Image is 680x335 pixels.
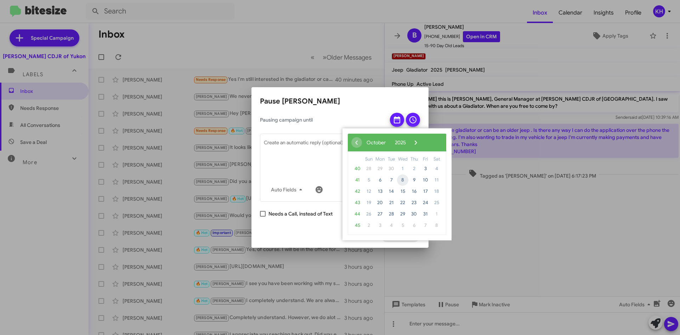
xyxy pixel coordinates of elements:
[363,186,374,197] span: 12
[420,186,431,197] span: 17
[374,220,386,231] span: 3
[397,197,408,208] span: 22
[397,155,408,163] th: weekday
[420,197,431,208] span: 24
[390,137,410,148] button: 2025
[397,163,408,174] span: 1
[351,137,362,148] span: ‹
[342,128,452,240] bs-datepicker-container: calendar
[374,208,386,220] span: 27
[260,96,420,107] h2: Pause [PERSON_NAME]
[265,183,311,196] button: Auto Fields
[374,174,386,186] span: 6
[408,220,420,231] span: 6
[268,210,333,218] span: Needs a Call, instead of Text
[397,186,408,197] span: 15
[260,116,384,123] span: Pausing campaign until
[420,174,431,186] span: 10
[352,186,363,197] span: 42
[386,155,397,163] th: weekday
[408,197,420,208] span: 23
[431,197,442,208] span: 25
[386,163,397,174] span: 30
[367,139,386,146] span: October
[408,155,420,163] th: weekday
[397,174,408,186] span: 8
[420,155,431,163] th: weekday
[386,208,397,220] span: 28
[431,208,442,220] span: 1
[362,137,390,148] button: October
[408,174,420,186] span: 9
[352,208,363,220] span: 44
[271,183,305,196] span: Auto Fields
[420,208,431,220] span: 31
[408,163,420,174] span: 2
[363,163,374,174] span: 28
[431,220,442,231] span: 8
[363,197,374,208] span: 19
[363,208,374,220] span: 26
[431,163,442,174] span: 4
[420,220,431,231] span: 7
[351,138,421,144] bs-datepicker-navigation-view: ​ ​ ​
[386,174,397,186] span: 7
[352,197,363,208] span: 43
[352,220,363,231] span: 45
[431,155,442,163] th: weekday
[397,220,408,231] span: 5
[410,137,421,148] button: ›
[352,174,363,186] span: 41
[386,220,397,231] span: 4
[397,208,408,220] span: 29
[420,163,431,174] span: 3
[386,186,397,197] span: 14
[408,186,420,197] span: 16
[363,174,374,186] span: 5
[374,197,386,208] span: 20
[374,155,386,163] th: weekday
[374,163,386,174] span: 29
[431,174,442,186] span: 11
[386,197,397,208] span: 21
[363,220,374,231] span: 2
[352,163,363,174] span: 40
[374,186,386,197] span: 13
[395,139,406,146] span: 2025
[408,208,420,220] span: 30
[363,155,374,163] th: weekday
[431,186,442,197] span: 18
